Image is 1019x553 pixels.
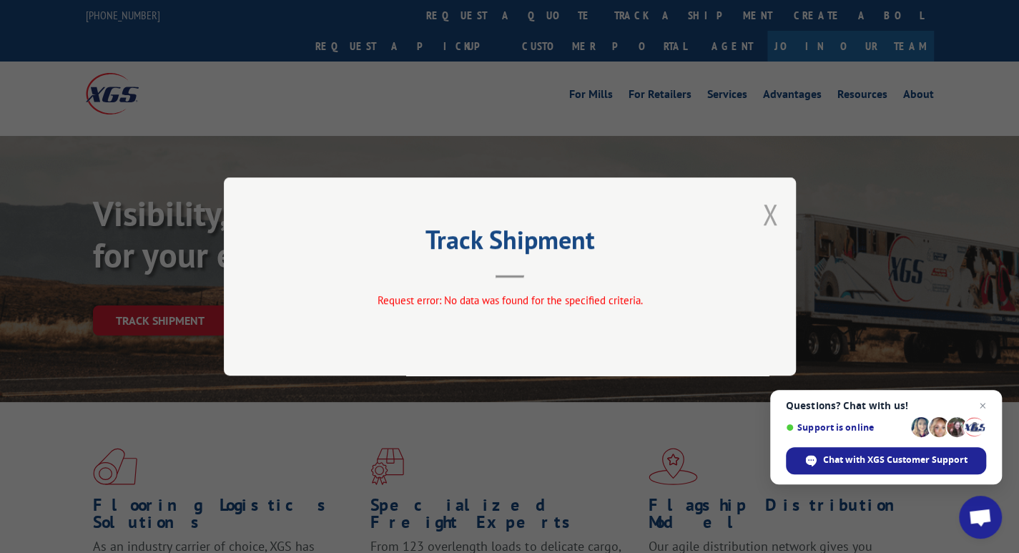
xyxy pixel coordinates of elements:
[974,397,991,414] span: Close chat
[762,195,778,233] button: Close modal
[823,454,968,466] span: Chat with XGS Customer Support
[786,400,986,411] span: Questions? Chat with us!
[377,293,642,307] span: Request error: No data was found for the specified criteria.
[959,496,1002,539] div: Open chat
[295,230,724,257] h2: Track Shipment
[786,422,906,433] span: Support is online
[786,447,986,474] div: Chat with XGS Customer Support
